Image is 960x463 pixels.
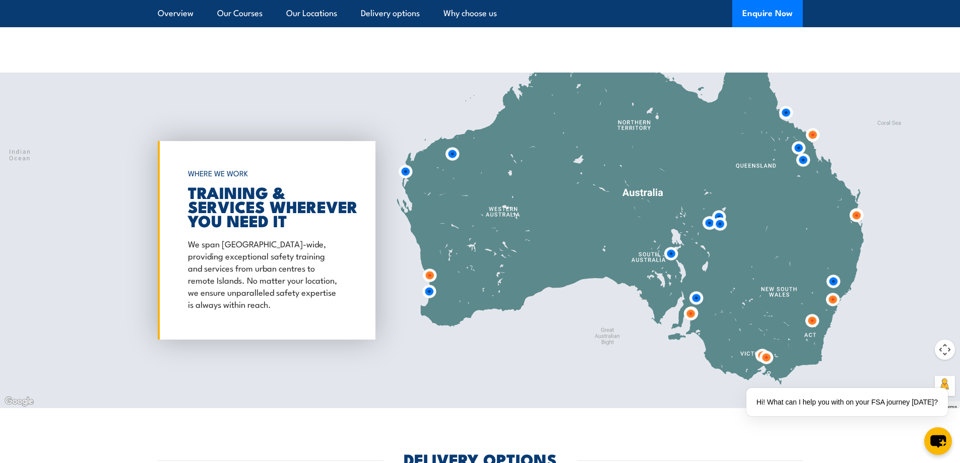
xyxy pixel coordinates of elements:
[188,185,340,227] h2: TRAINING & SERVICES WHEREVER YOU NEED IT
[3,395,36,408] a: Click to see this area on Google Maps
[188,237,340,310] p: We span [GEOGRAPHIC_DATA]-wide, providing exceptional safety training and services from urban cen...
[924,427,952,455] button: chat-button
[188,164,340,182] h6: WHERE WE WORK
[746,388,948,416] div: Hi! What can I help you with on your FSA journey [DATE]?
[935,340,955,360] button: Map camera controls
[3,395,36,408] img: Google
[935,376,955,396] button: Drag Pegman onto the map to open Street View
